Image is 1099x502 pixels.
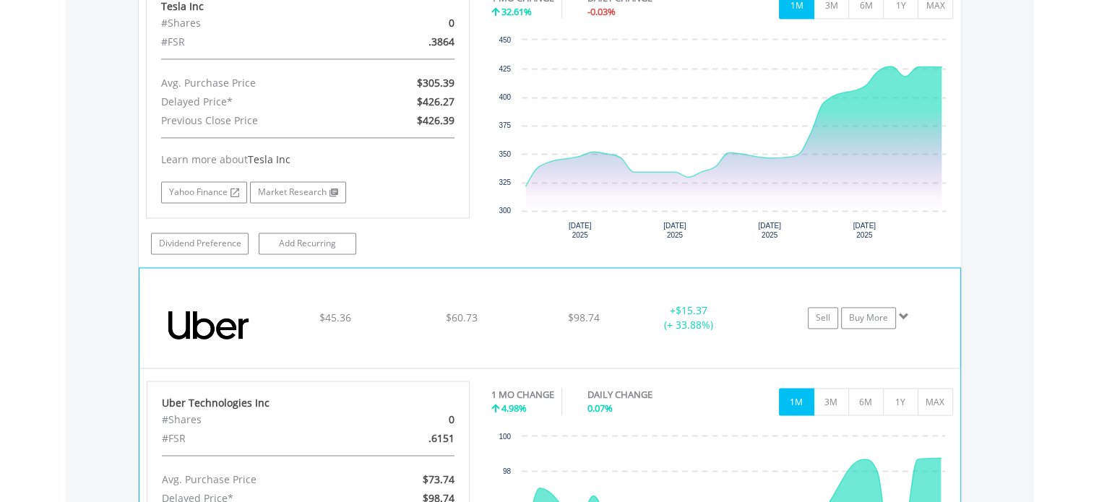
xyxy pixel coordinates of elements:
[150,74,361,92] div: Avg. Purchase Price
[853,222,876,239] text: [DATE] 2025
[360,14,465,33] div: 0
[150,33,361,51] div: #FSR
[361,429,465,448] div: .6151
[587,388,703,402] div: DAILY CHANGE
[417,113,454,127] span: $426.39
[150,14,361,33] div: #Shares
[446,311,478,324] span: $60.73
[319,311,351,324] span: $45.36
[499,93,511,101] text: 400
[675,303,707,317] span: $15.37
[161,181,247,203] a: Yahoo Finance
[499,207,511,215] text: 300
[423,472,454,486] span: $73.74
[151,410,361,429] div: #Shares
[151,233,249,254] a: Dividend Preference
[634,303,742,332] div: + (+ 33.88%)
[151,429,361,448] div: #FSR
[491,388,554,402] div: 1 MO CHANGE
[501,5,532,18] span: 32.61%
[569,222,592,239] text: [DATE] 2025
[499,150,511,158] text: 350
[758,222,781,239] text: [DATE] 2025
[491,33,954,249] div: Chart. Highcharts interactive chart.
[151,470,361,489] div: Avg. Purchase Price
[587,5,616,18] span: -0.03%
[417,95,454,108] span: $426.27
[499,121,511,129] text: 375
[503,467,512,475] text: 98
[587,402,613,415] span: 0.07%
[361,410,465,429] div: 0
[501,402,527,415] span: 4.98%
[499,65,511,73] text: 425
[841,307,896,329] a: Buy More
[848,388,884,415] button: 6M
[248,152,290,166] span: Tesla Inc
[808,307,838,329] a: Sell
[417,76,454,90] span: $305.39
[779,388,814,415] button: 1M
[499,433,511,441] text: 100
[568,311,600,324] span: $98.74
[491,33,953,249] svg: Interactive chart
[250,181,346,203] a: Market Research
[150,111,361,130] div: Previous Close Price
[499,36,511,44] text: 450
[883,388,918,415] button: 1Y
[259,233,356,254] a: Add Recurring
[499,178,511,186] text: 325
[161,152,454,167] div: Learn more about
[147,286,271,364] img: EQU.US.UBER.png
[360,33,465,51] div: .3864
[663,222,686,239] text: [DATE] 2025
[162,396,455,410] div: Uber Technologies Inc
[150,92,361,111] div: Delayed Price*
[918,388,953,415] button: MAX
[814,388,849,415] button: 3M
